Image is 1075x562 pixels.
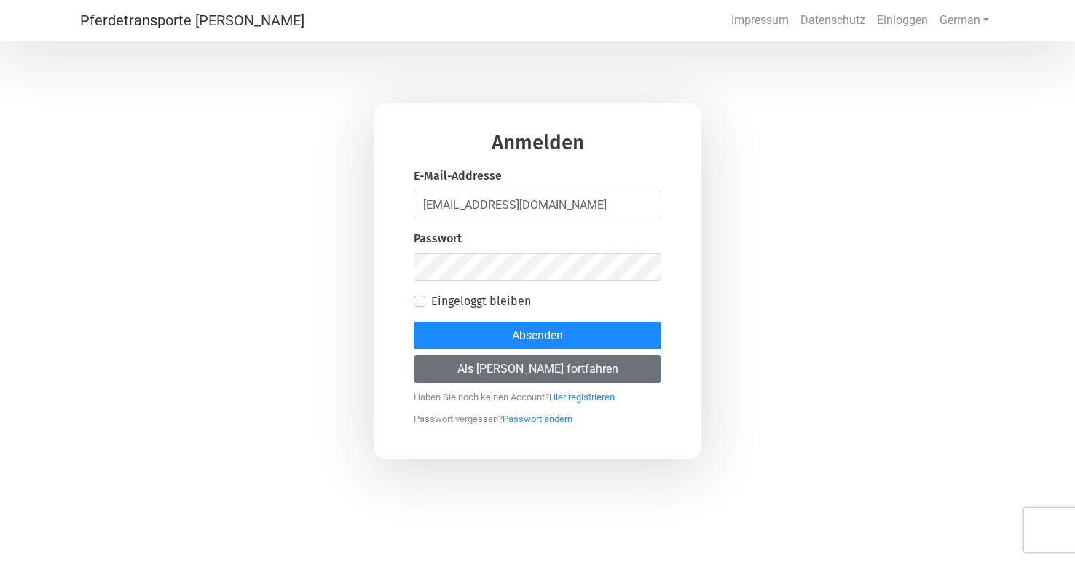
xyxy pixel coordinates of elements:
[414,383,661,405] p: Haben Sie noch keinen Account ?
[549,384,615,403] a: Hier registrieren
[414,322,661,349] button: Absenden
[725,6,795,35] a: Impressum
[503,406,572,424] a: Passwort ändern
[431,293,531,310] label: Eingeloggt bleiben
[414,167,502,185] label: E-Mail-Addresse
[795,6,871,35] a: Datenschutz
[414,405,661,427] p: Passwort vergessen ?
[80,6,304,35] a: Pferdetransporte [PERSON_NAME]
[414,355,661,383] button: Als [PERSON_NAME] fortfahren
[414,132,661,167] h3: Anmelden
[414,230,462,248] label: Passwort
[414,191,661,218] input: Email eingeben
[871,6,934,35] a: Einloggen
[934,6,995,35] a: German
